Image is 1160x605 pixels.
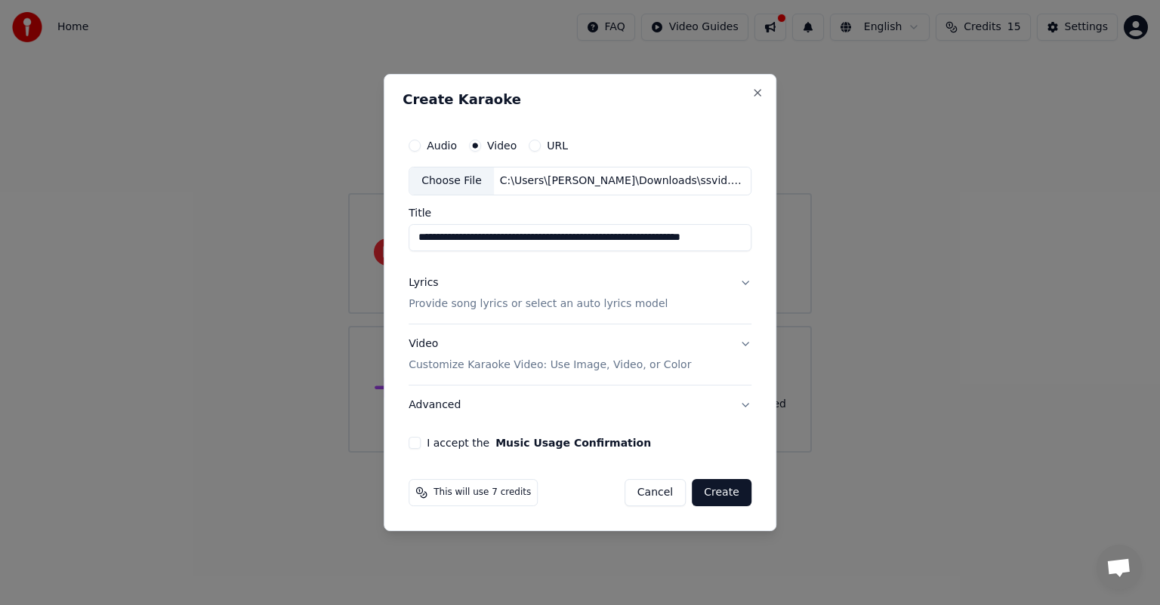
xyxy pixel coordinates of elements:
[409,358,691,373] p: Customize Karaoke Video: Use Image, Video, or Color
[409,336,691,373] div: Video
[547,140,568,151] label: URL
[409,207,751,218] label: Title
[403,93,757,106] h2: Create Karaoke
[427,140,457,151] label: Audio
[625,479,686,506] button: Cancel
[409,296,668,312] p: Provide song lyrics or select an auto lyrics model
[692,479,751,506] button: Create
[427,438,651,448] label: I accept the
[409,275,438,290] div: Lyrics
[494,174,751,189] div: C:\Users\[PERSON_NAME]\Downloads\ssvid.net--15-Old-Bollywood-Songs-Retro-Medley-2-0-KARAOKE-With_...
[495,438,651,448] button: I accept the
[409,324,751,385] button: VideoCustomize Karaoke Video: Use Image, Video, or Color
[409,167,494,195] div: Choose File
[409,385,751,425] button: Advanced
[433,487,531,499] span: This will use 7 credits
[487,140,517,151] label: Video
[409,263,751,324] button: LyricsProvide song lyrics or select an auto lyrics model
